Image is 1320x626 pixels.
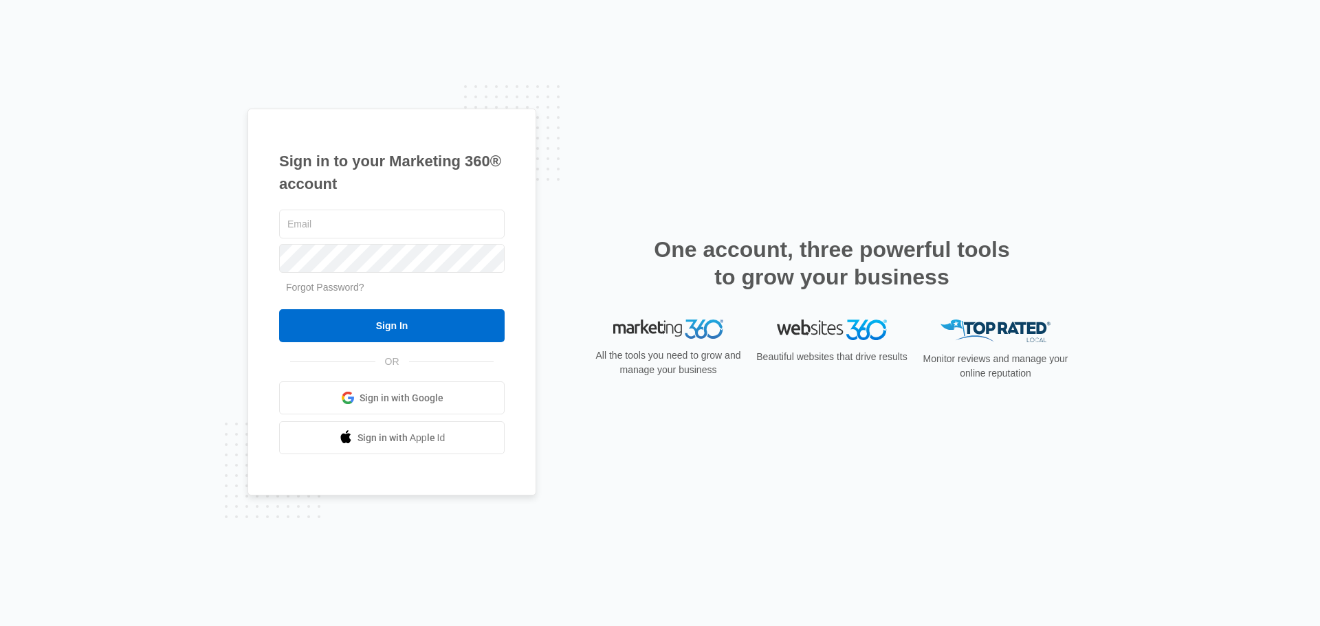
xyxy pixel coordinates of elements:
[279,210,505,238] input: Email
[279,309,505,342] input: Sign In
[591,348,745,377] p: All the tools you need to grow and manage your business
[777,320,887,339] img: Websites 360
[375,355,409,369] span: OR
[357,431,445,445] span: Sign in with Apple Id
[279,381,505,414] a: Sign in with Google
[755,350,909,364] p: Beautiful websites that drive results
[279,150,505,195] h1: Sign in to your Marketing 360® account
[918,352,1072,381] p: Monitor reviews and manage your online reputation
[940,320,1050,342] img: Top Rated Local
[613,320,723,339] img: Marketing 360
[650,236,1014,291] h2: One account, three powerful tools to grow your business
[360,391,443,405] span: Sign in with Google
[279,421,505,454] a: Sign in with Apple Id
[286,282,364,293] a: Forgot Password?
